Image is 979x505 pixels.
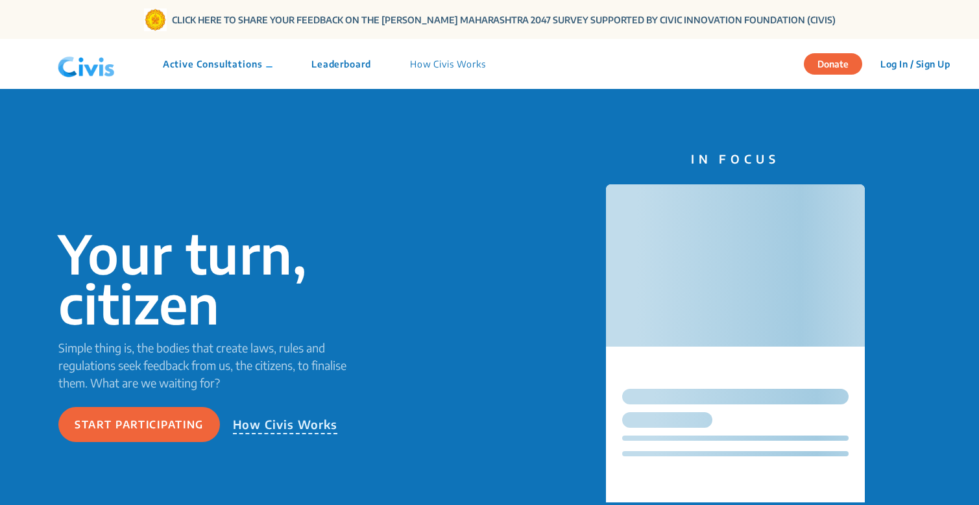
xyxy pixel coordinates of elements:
p: IN FOCUS [606,150,865,167]
a: Donate [804,56,872,69]
p: Active Consultations [163,57,272,71]
a: CLICK HERE TO SHARE YOUR FEEDBACK ON THE [PERSON_NAME] MAHARASHTRA 2047 SURVEY SUPPORTED BY CIVIC... [172,13,836,27]
p: Leaderboard [311,57,371,71]
p: Your turn, citizen [58,228,360,328]
button: Start participating [58,407,220,442]
img: navlogo.png [53,45,120,84]
p: How Civis Works [233,415,338,434]
img: Gom Logo [144,8,167,31]
button: Log In / Sign Up [872,54,958,74]
button: Donate [804,53,862,75]
p: How Civis Works [410,57,486,71]
p: Simple thing is, the bodies that create laws, rules and regulations seek feedback from us, the ci... [58,339,360,391]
